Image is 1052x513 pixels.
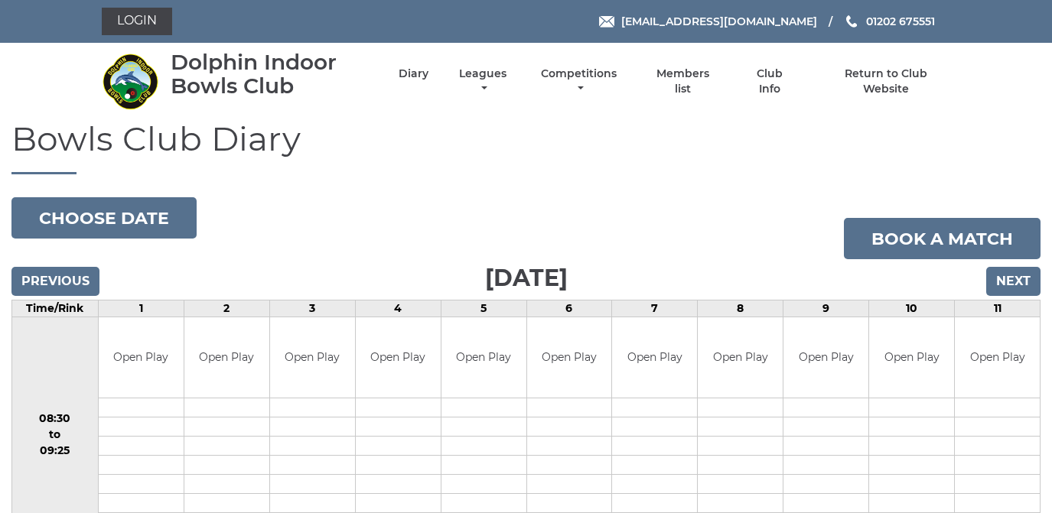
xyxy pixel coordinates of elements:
img: Dolphin Indoor Bowls Club [102,53,159,110]
span: 01202 675551 [866,15,935,28]
td: 7 [612,300,698,317]
td: Open Play [955,317,1040,398]
td: 11 [955,300,1041,317]
td: Open Play [527,317,612,398]
td: 3 [269,300,355,317]
td: 4 [355,300,441,317]
a: Login [102,8,172,35]
a: Competitions [538,67,621,96]
a: Leagues [455,67,510,96]
div: Dolphin Indoor Bowls Club [171,50,372,98]
td: Open Play [99,317,184,398]
td: Open Play [869,317,954,398]
td: 1 [98,300,184,317]
td: 10 [869,300,955,317]
a: Return to Club Website [821,67,950,96]
a: Book a match [844,218,1041,259]
a: Email [EMAIL_ADDRESS][DOMAIN_NAME] [599,13,817,30]
a: Members list [647,67,718,96]
td: Time/Rink [12,300,99,317]
td: 5 [441,300,526,317]
a: Phone us 01202 675551 [844,13,935,30]
input: Next [986,267,1041,296]
td: Open Play [698,317,783,398]
td: Open Play [612,317,697,398]
img: Phone us [846,15,857,28]
td: Open Play [184,317,269,398]
h1: Bowls Club Diary [11,120,1041,174]
td: Open Play [783,317,868,398]
a: Diary [399,67,428,81]
td: 8 [698,300,783,317]
img: Email [599,16,614,28]
td: Open Play [270,317,355,398]
input: Previous [11,267,99,296]
td: 9 [783,300,869,317]
td: Open Play [356,317,441,398]
span: [EMAIL_ADDRESS][DOMAIN_NAME] [621,15,817,28]
button: Choose date [11,197,197,239]
td: 2 [184,300,269,317]
td: 6 [526,300,612,317]
a: Club Info [745,67,795,96]
td: Open Play [441,317,526,398]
